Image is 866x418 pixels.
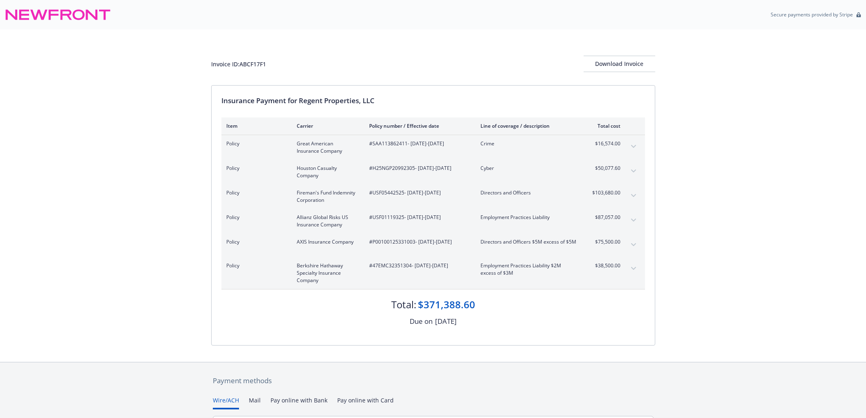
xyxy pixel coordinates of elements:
span: Policy [226,140,284,147]
button: Wire/ACH [213,396,239,409]
span: Employment Practices Liability $2M excess of $3M [480,262,577,277]
span: Crime [480,140,577,147]
span: AXIS Insurance Company [297,238,356,246]
div: Due on [410,316,433,327]
span: Houston Casualty Company [297,165,356,179]
div: Invoice ID: ABCF17F1 [211,60,266,68]
span: Policy [226,165,284,172]
p: Secure payments provided by Stripe [771,11,853,18]
div: $371,388.60 [418,298,475,312]
div: Total cost [590,122,620,129]
div: [DATE] [435,316,457,327]
div: Insurance Payment for Regent Properties, LLC [221,95,645,106]
span: Directors and Officers [480,189,577,197]
div: PolicyBerkshire Hathaway Specialty Insurance Company#47EMC32351304- [DATE]-[DATE]Employment Pract... [221,257,645,289]
button: Pay online with Bank [271,396,327,409]
span: $75,500.00 [590,238,620,246]
span: Policy [226,262,284,269]
button: expand content [627,214,640,227]
span: Directors and Officers $5M excess of $5M [480,238,577,246]
div: Line of coverage / description [480,122,577,129]
div: PolicyAXIS Insurance Company#P00100125331003- [DATE]-[DATE]Directors and Officers $5M excess of $... [221,233,645,257]
span: #USF05442525 - [DATE]-[DATE] [369,189,467,197]
span: #P00100125331003 - [DATE]-[DATE] [369,238,467,246]
span: $103,680.00 [590,189,620,197]
span: $38,500.00 [590,262,620,269]
span: Policy [226,238,284,246]
span: Allianz Global Risks US Insurance Company [297,214,356,228]
button: expand content [627,189,640,202]
span: Great American Insurance Company [297,140,356,155]
div: Total: [391,298,416,312]
span: Fireman's Fund Indemnity Corporation [297,189,356,204]
span: Policy [226,214,284,221]
div: Policy number / Effective date [369,122,467,129]
span: Cyber [480,165,577,172]
span: #USF01119325 - [DATE]-[DATE] [369,214,467,221]
div: PolicyHouston Casualty Company#H25NGP20992305- [DATE]-[DATE]Cyber$50,077.60expand content [221,160,645,184]
span: $50,077.60 [590,165,620,172]
button: Pay online with Card [337,396,394,409]
span: Employment Practices Liability [480,214,577,221]
div: Payment methods [213,375,654,386]
span: #SAA113862411 - [DATE]-[DATE] [369,140,467,147]
span: #47EMC32351304 - [DATE]-[DATE] [369,262,467,269]
div: Item [226,122,284,129]
span: Berkshire Hathaway Specialty Insurance Company [297,262,356,284]
span: #H25NGP20992305 - [DATE]-[DATE] [369,165,467,172]
span: $16,574.00 [590,140,620,147]
button: expand content [627,140,640,153]
button: Download Invoice [584,56,655,72]
span: $87,057.00 [590,214,620,221]
button: expand content [627,262,640,275]
div: PolicyAllianz Global Risks US Insurance Company#USF01119325- [DATE]-[DATE]Employment Practices Li... [221,209,645,233]
button: expand content [627,238,640,251]
button: Mail [249,396,261,409]
button: expand content [627,165,640,178]
span: Policy [226,189,284,197]
div: Carrier [297,122,356,129]
div: PolicyGreat American Insurance Company#SAA113862411- [DATE]-[DATE]Crime$16,574.00expand content [221,135,645,160]
div: PolicyFireman's Fund Indemnity Corporation#USF05442525- [DATE]-[DATE]Directors and Officers$103,6... [221,184,645,209]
